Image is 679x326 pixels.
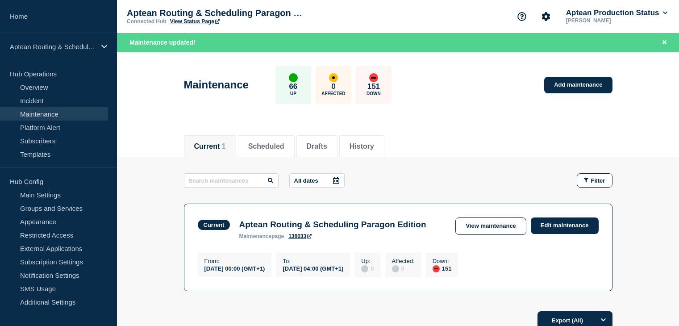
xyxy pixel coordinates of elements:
input: Search maintenances [184,173,279,188]
h3: Aptean Routing & Scheduling Paragon Edition [239,220,426,230]
p: To : [283,258,343,264]
p: 66 [289,82,297,91]
div: 0 [361,264,374,272]
div: 0 [392,264,415,272]
p: page [239,233,284,239]
p: Affected [321,91,345,96]
div: disabled [392,265,399,272]
span: 1 [222,142,226,150]
p: Aptean Routing & Scheduling Paragon Edition [127,8,305,18]
p: [PERSON_NAME] [564,17,657,24]
a: Edit maintenance [531,217,599,234]
p: Connected Hub [127,18,167,25]
a: 136033 [288,233,312,239]
p: Up [290,91,296,96]
button: Scheduled [248,142,284,150]
button: Close banner [659,38,670,48]
button: Support [512,7,531,26]
a: View maintenance [455,217,526,235]
button: History [350,142,374,150]
p: From : [204,258,265,264]
p: 0 [331,82,335,91]
h1: Maintenance [184,79,249,91]
div: down [369,73,378,82]
button: Aptean Production Status [564,8,669,17]
div: [DATE] 00:00 (GMT+1) [204,264,265,272]
span: Filter [591,177,605,184]
div: [DATE] 04:00 (GMT+1) [283,264,343,272]
span: maintenance [239,233,271,239]
div: Current [204,222,225,228]
p: Affected : [392,258,415,264]
button: Account settings [537,7,555,26]
div: 151 [433,264,452,272]
p: All dates [294,177,318,184]
p: Down : [433,258,452,264]
a: View Status Page [170,18,220,25]
button: Filter [577,173,612,188]
button: Drafts [307,142,327,150]
p: 151 [367,82,380,91]
div: affected [329,73,338,82]
div: up [289,73,298,82]
div: down [433,265,440,272]
div: disabled [361,265,368,272]
p: Aptean Routing & Scheduling Paragon Edition [10,43,96,50]
span: Maintenance updated! [129,39,196,46]
button: All dates [289,173,345,188]
p: Up : [361,258,374,264]
p: Down [367,91,381,96]
a: Add maintenance [544,77,612,93]
button: Current 1 [194,142,226,150]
